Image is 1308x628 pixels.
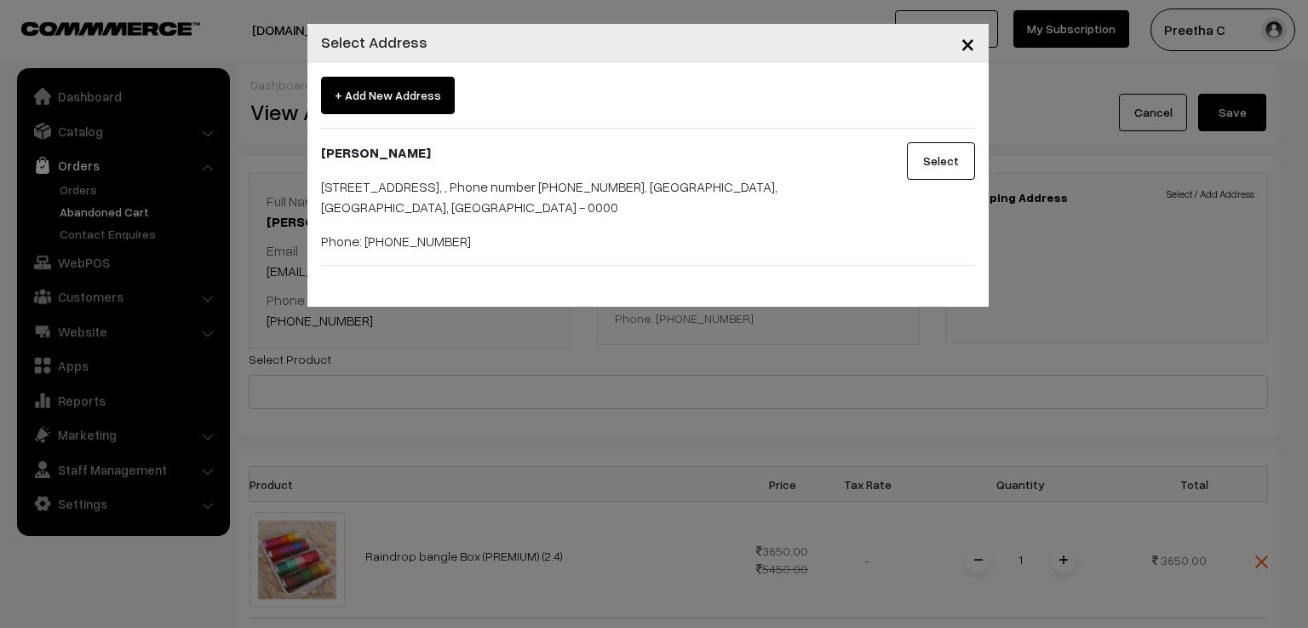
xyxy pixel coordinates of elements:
[321,31,427,54] h4: Select Address
[321,77,455,114] span: + Add New Address
[321,144,431,161] b: [PERSON_NAME]
[947,17,989,70] button: Close
[308,142,875,251] div: Phone: [PHONE_NUMBER]
[961,27,975,59] span: ×
[907,142,975,180] button: Select
[321,176,862,217] p: [STREET_ADDRESS], , Phone number [PHONE_NUMBER], [GEOGRAPHIC_DATA], [GEOGRAPHIC_DATA], [GEOGRAPHI...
